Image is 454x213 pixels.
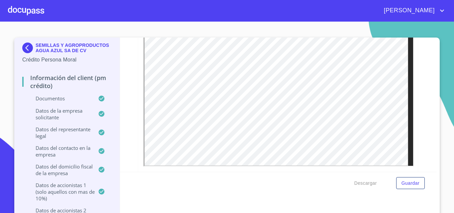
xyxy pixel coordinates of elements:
span: Guardar [401,179,419,187]
p: Datos de accionistas 1 (solo aquellos con mas de 10%) [22,182,98,202]
p: Crédito Persona Moral [22,56,112,64]
button: Descargar [352,177,380,189]
p: Datos del domicilio fiscal de la empresa [22,163,98,176]
div: SEMILLAS Y AGROPRODUCTOS AGUA AZUL SA DE CV [22,43,112,56]
p: Datos de la empresa solicitante [22,107,98,121]
p: Documentos [22,95,98,102]
p: SEMILLAS Y AGROPRODUCTOS AGUA AZUL SA DE CV [36,43,112,53]
span: Descargar [354,179,377,187]
button: account of current user [379,5,446,16]
span: [PERSON_NAME] [379,5,438,16]
button: Guardar [396,177,425,189]
img: Docupass spot blue [22,43,36,53]
p: Información del Client (PM crédito) [22,74,112,90]
p: Datos del representante legal [22,126,98,139]
p: Datos del contacto en la empresa [22,145,98,158]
